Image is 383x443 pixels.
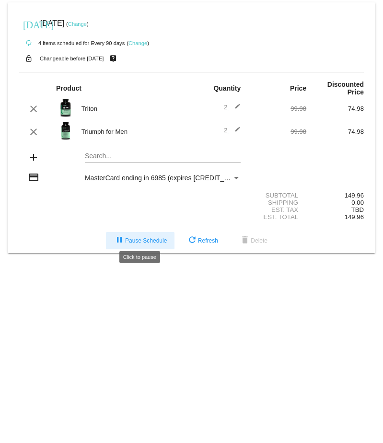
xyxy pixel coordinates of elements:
[77,105,192,112] div: Triton
[56,121,75,140] img: Image-1-Triumph_carousel-front-transp.png
[306,105,364,112] div: 74.98
[229,126,241,138] mat-icon: edit
[239,237,267,244] span: Delete
[179,232,226,249] button: Refresh
[186,237,218,244] span: Refresh
[249,213,306,221] div: Est. Total
[306,192,364,199] div: 149.96
[85,152,241,160] input: Search...
[249,105,306,112] div: 99.98
[306,128,364,135] div: 74.98
[224,104,241,111] span: 2
[114,235,125,246] mat-icon: pause
[23,37,35,49] mat-icon: autorenew
[232,232,275,249] button: Delete
[68,21,87,27] a: Change
[85,174,268,182] span: MasterCard ending in 6985 (expires [CREDIT_CARD_DATA])
[77,128,192,135] div: Triumph for Men
[28,172,39,183] mat-icon: credit_card
[128,40,147,46] a: Change
[290,84,306,92] strong: Price
[213,84,241,92] strong: Quantity
[23,18,35,30] mat-icon: [DATE]
[114,237,167,244] span: Pause Schedule
[56,98,75,117] img: Image-1-Carousel-Triton-Transp.png
[345,213,364,221] span: 149.96
[249,199,306,206] div: Shipping
[351,199,364,206] span: 0.00
[28,126,39,138] mat-icon: clear
[19,40,125,46] small: 4 items scheduled for Every 90 days
[85,174,241,182] mat-select: Payment Method
[249,206,306,213] div: Est. Tax
[224,127,241,134] span: 2
[327,81,364,96] strong: Discounted Price
[239,235,251,246] mat-icon: delete
[351,206,364,213] span: TBD
[106,232,174,249] button: Pause Schedule
[28,103,39,115] mat-icon: clear
[66,21,89,27] small: ( )
[186,235,198,246] mat-icon: refresh
[249,128,306,135] div: 99.98
[127,40,149,46] small: ( )
[23,52,35,65] mat-icon: lock_open
[229,103,241,115] mat-icon: edit
[40,56,104,61] small: Changeable before [DATE]
[249,192,306,199] div: Subtotal
[28,152,39,163] mat-icon: add
[56,84,81,92] strong: Product
[107,52,119,65] mat-icon: live_help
